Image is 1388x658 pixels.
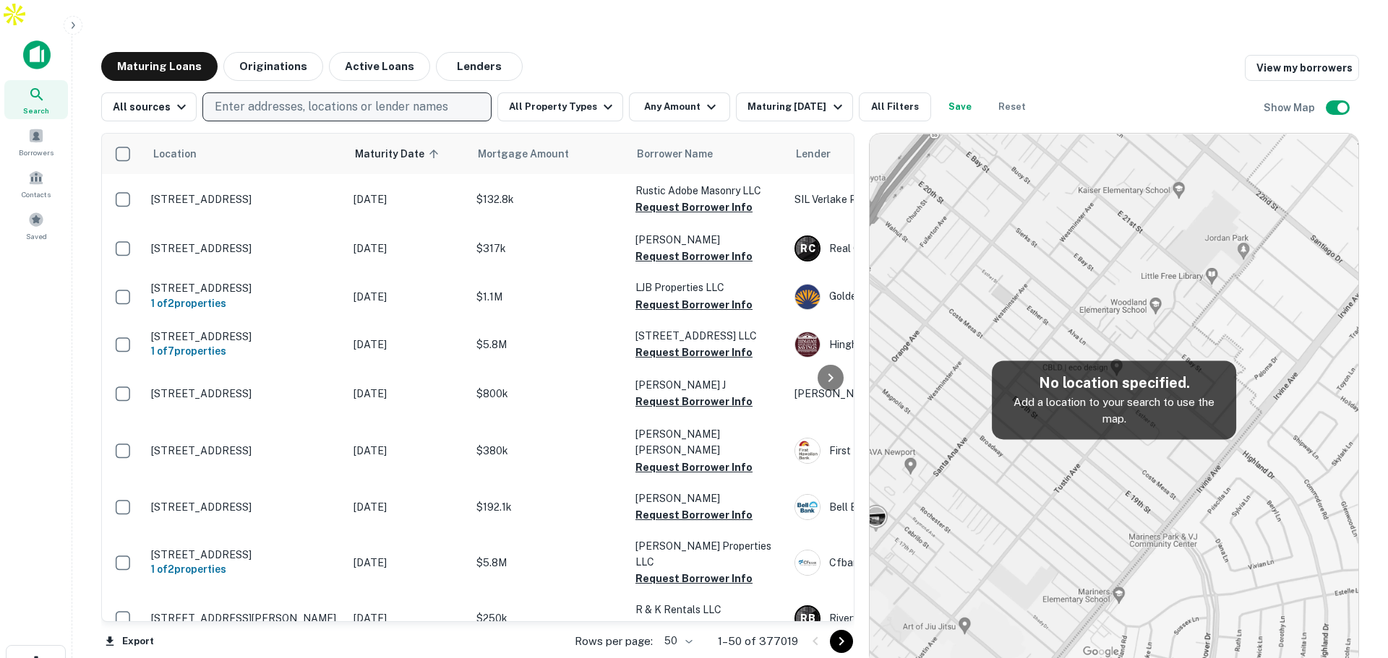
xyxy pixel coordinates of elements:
[794,284,1011,310] div: Goldenwest Credit Union
[787,134,1019,174] th: Lender
[101,92,197,121] button: All sources
[476,499,621,515] p: $192.1k
[22,189,51,200] span: Contacts
[113,98,190,116] div: All sources
[354,610,462,626] p: [DATE]
[635,328,780,344] p: [STREET_ADDRESS] LLC
[4,206,68,245] a: Saved
[151,387,339,400] p: [STREET_ADDRESS]
[151,242,339,255] p: [STREET_ADDRESS]
[476,241,621,256] p: $317k
[859,92,931,121] button: All Filters
[635,602,780,618] p: R & K Rentals LLC
[151,501,339,514] p: [STREET_ADDRESS]
[346,134,469,174] th: Maturity Date
[635,344,753,361] button: Request Borrower Info
[635,506,753,524] button: Request Borrower Info
[635,280,780,295] p: LJB Properties LLC
[747,98,846,116] div: Maturing [DATE]
[19,147,53,158] span: Borrowers
[354,191,462,207] p: [DATE]
[476,555,621,571] p: $5.8M
[635,426,780,458] p: [PERSON_NAME] [PERSON_NAME]
[635,570,753,587] button: Request Borrower Info
[937,92,983,121] button: Save your search to get updates of matches that match your search criteria.
[794,191,1011,207] p: SIL Verlake Properties LLC
[736,92,852,121] button: Maturing [DATE]
[635,618,753,636] button: Request Borrower Info
[497,92,623,121] button: All Property Types
[151,561,339,577] h6: 1 of 2 properties
[795,438,820,463] img: picture
[23,105,49,116] span: Search
[800,611,815,626] p: R B
[635,377,780,393] p: [PERSON_NAME] J
[354,443,462,459] p: [DATE]
[436,52,523,81] button: Lenders
[354,241,462,256] p: [DATE]
[635,232,780,248] p: [PERSON_NAME]
[1003,394,1225,428] p: Add a location to your search to use the map.
[989,92,1035,121] button: Reset
[830,630,853,653] button: Go to next page
[796,145,831,163] span: Lender
[151,282,339,295] p: [STREET_ADDRESS]
[628,134,787,174] th: Borrower Name
[151,444,339,457] p: [STREET_ADDRESS]
[329,52,430,81] button: Active Loans
[354,289,462,305] p: [DATE]
[151,330,339,343] p: [STREET_ADDRESS]
[151,612,339,625] p: [STREET_ADDRESS][PERSON_NAME]
[101,631,158,652] button: Export
[1316,542,1388,612] iframe: Chat Widget
[635,490,780,506] p: [PERSON_NAME]
[635,199,753,216] button: Request Borrower Info
[354,386,462,402] p: [DATE]
[151,295,339,311] h6: 1 of 2 properties
[795,332,820,357] img: picture
[1003,372,1225,394] h5: No location specified.
[795,495,820,519] img: picture
[476,289,621,305] p: $1.1M
[476,337,621,352] p: $5.8M
[4,164,68,203] a: Contacts
[794,332,1011,358] div: Hingham Institution FOR Savings
[794,438,1011,464] div: First Hawaiian Bank
[629,92,730,121] button: Any Amount
[718,633,798,650] p: 1–50 of 377019
[635,459,753,476] button: Request Borrower Info
[355,145,443,163] span: Maturity Date
[151,193,339,206] p: [STREET_ADDRESS]
[4,80,68,119] a: Search
[637,145,713,163] span: Borrower Name
[635,538,780,570] p: [PERSON_NAME] Properties LLC
[202,92,492,121] button: Enter addresses, locations or lender names
[476,443,621,459] p: $380k
[800,241,815,256] p: R C
[354,499,462,515] p: [DATE]
[635,296,753,313] button: Request Borrower Info
[354,337,462,352] p: [DATE]
[26,230,47,242] span: Saved
[659,631,695,651] div: 50
[4,122,68,161] a: Borrowers
[215,98,448,116] p: Enter addresses, locations or lender names
[794,550,1011,576] div: Cfbank
[794,605,1011,631] div: Riverview Bank
[575,633,653,650] p: Rows per page:
[1264,100,1317,116] h6: Show Map
[144,134,346,174] th: Location
[1245,55,1359,81] a: View my borrowers
[153,145,197,163] span: Location
[478,145,588,163] span: Mortgage Amount
[354,555,462,571] p: [DATE]
[635,183,780,199] p: Rustic Adobe Masonry LLC
[795,550,820,575] img: picture
[476,610,621,626] p: $250k
[635,248,753,265] button: Request Borrower Info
